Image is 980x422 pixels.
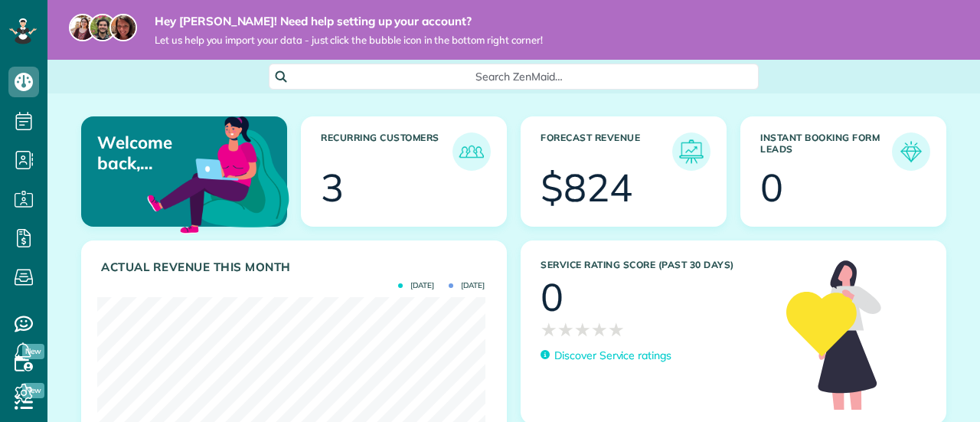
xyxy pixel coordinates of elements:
div: $824 [541,168,632,207]
p: Discover Service ratings [554,348,671,364]
span: [DATE] [449,282,485,290]
span: ★ [541,316,557,343]
img: icon_recurring_customers-cf858462ba22bcd05b5a5880d41d6543d210077de5bb9ebc9590e49fd87d84ed.png [456,136,487,167]
img: jorge-587dff0eeaa6aab1f244e6dc62b8924c3b6ad411094392a53c71c6c4a576187d.jpg [89,14,116,41]
h3: Instant Booking Form Leads [760,132,892,171]
span: ★ [608,316,625,343]
span: ★ [557,316,574,343]
span: [DATE] [398,282,434,290]
strong: Hey [PERSON_NAME]! Need help setting up your account? [155,14,543,29]
h3: Actual Revenue this month [101,260,491,274]
img: maria-72a9807cf96188c08ef61303f053569d2e2a8a1cde33d635c8a3ac13582a053d.jpg [69,14,96,41]
img: dashboard_welcome-42a62b7d889689a78055ac9021e634bf52bae3f8056760290aed330b23ab8690.png [144,99,292,247]
a: Discover Service ratings [541,348,671,364]
div: 3 [321,168,344,207]
h3: Forecast Revenue [541,132,672,171]
img: icon_form_leads-04211a6a04a5b2264e4ee56bc0799ec3eb69b7e499cbb523a139df1d13a81ae0.png [896,136,926,167]
img: michelle-19f622bdf1676172e81f8f8fba1fb50e276960ebfe0243fe18214015130c80e4.jpg [109,14,137,41]
span: Let us help you import your data - just click the bubble icon in the bottom right corner! [155,34,543,47]
img: icon_forecast_revenue-8c13a41c7ed35a8dcfafea3cbb826a0462acb37728057bba2d056411b612bbbe.png [676,136,707,167]
h3: Recurring Customers [321,132,452,171]
p: Welcome back, [PERSON_NAME]! [97,132,219,173]
span: ★ [574,316,591,343]
div: 0 [541,278,563,316]
div: 0 [760,168,783,207]
h3: Service Rating score (past 30 days) [541,260,771,270]
span: ★ [591,316,608,343]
